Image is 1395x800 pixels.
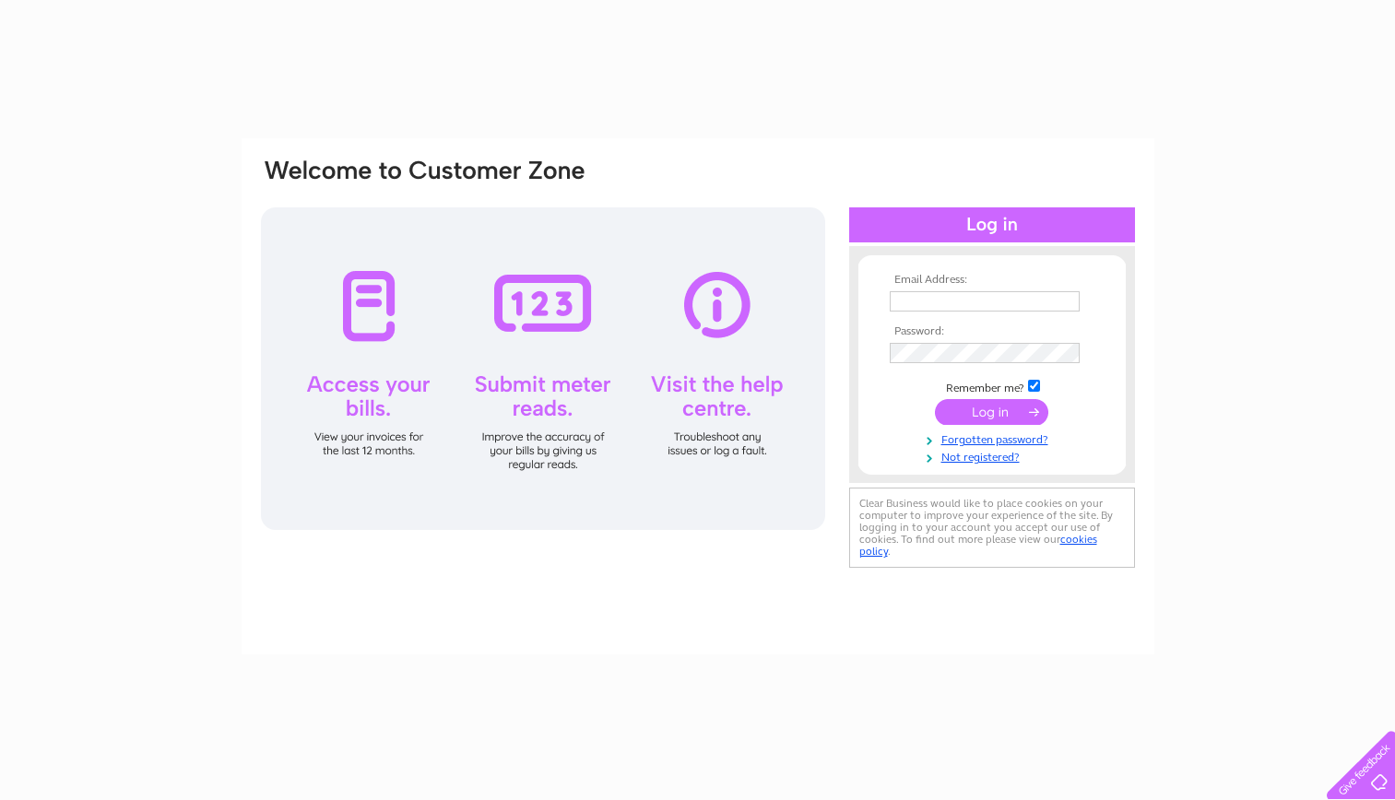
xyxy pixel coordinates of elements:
[885,377,1099,395] td: Remember me?
[885,325,1099,338] th: Password:
[890,447,1099,465] a: Not registered?
[935,399,1048,425] input: Submit
[849,488,1135,568] div: Clear Business would like to place cookies on your computer to improve your experience of the sit...
[859,533,1097,558] a: cookies policy
[890,429,1099,447] a: Forgotten password?
[885,274,1099,287] th: Email Address:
